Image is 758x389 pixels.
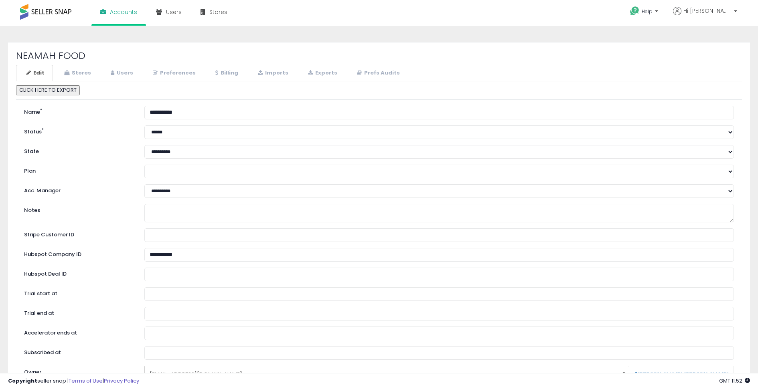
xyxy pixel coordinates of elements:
a: Imports [247,65,297,81]
span: Accounts [110,8,137,16]
i: Get Help [630,6,640,16]
div: seller snap | | [8,377,139,385]
span: 2025-09-9 11:52 GMT [719,377,750,385]
label: Name [18,106,138,116]
label: Trial start at [18,287,138,298]
a: Billing [205,65,247,81]
span: Stores [209,8,227,16]
label: Status [18,125,138,136]
a: Prefs Audits [347,65,408,81]
span: Hi [PERSON_NAME] [683,7,732,15]
strong: Copyright [8,377,37,385]
a: Exports [298,65,346,81]
button: CLICK HERE TO EXPORT [16,85,80,95]
a: Preferences [142,65,204,81]
label: Owner [24,369,41,376]
a: Privacy Policy [104,377,139,385]
a: [PERSON_NAME] [PERSON_NAME] [634,372,729,377]
a: Users [100,65,142,81]
span: [EMAIL_ADDRESS][DOMAIN_NAME] [150,368,614,381]
label: Trial end at [18,307,138,317]
label: Hubspot Company ID [18,248,138,258]
span: Help [642,8,653,15]
label: Acc. Manager [18,184,138,195]
label: Stripe Customer ID [18,228,138,239]
label: Subscribed at [18,346,138,357]
a: Terms of Use [69,377,103,385]
a: Hi [PERSON_NAME] [673,7,737,25]
label: Plan [18,165,138,175]
h2: NEAMAH FOOD [16,50,742,61]
a: Edit [16,65,53,81]
label: State [18,145,138,155]
label: Hubspot Deal ID [18,268,138,278]
label: Notes [18,204,138,214]
label: Accelerator ends at [18,327,138,337]
span: Users [166,8,182,16]
a: Stores [54,65,99,81]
